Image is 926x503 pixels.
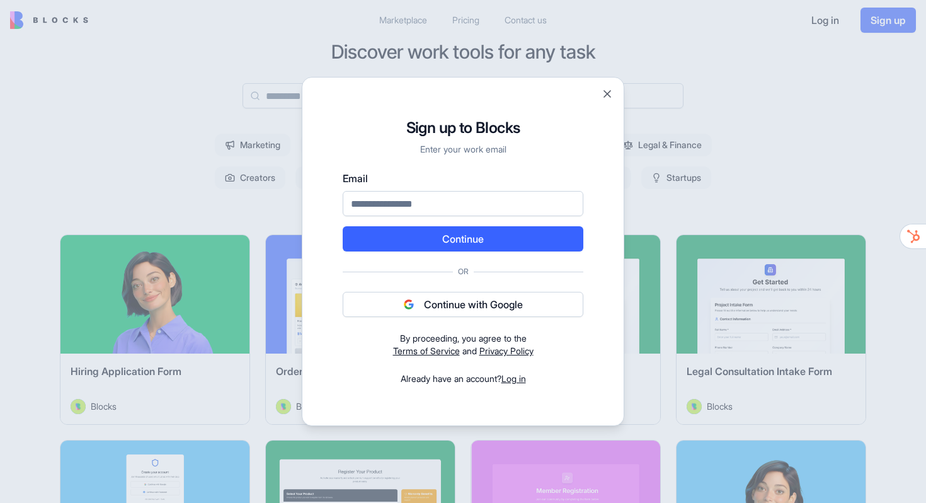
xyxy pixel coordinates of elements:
[343,292,583,317] button: Continue with Google
[343,332,583,357] div: and
[343,171,583,186] label: Email
[343,226,583,251] button: Continue
[479,345,534,356] a: Privacy Policy
[393,345,460,356] a: Terms of Service
[404,299,414,309] img: google logo
[343,332,583,345] div: By proceeding, you agree to the
[343,373,583,385] div: Already have an account?
[601,88,614,100] button: Close
[343,118,583,138] h1: Sign up to Blocks
[453,267,474,277] span: Or
[501,373,526,384] a: Log in
[343,143,583,156] p: Enter your work email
